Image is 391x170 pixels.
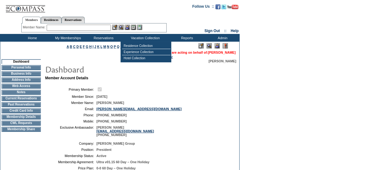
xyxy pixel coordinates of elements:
[89,45,92,48] a: H
[14,34,49,42] td: Home
[2,77,41,82] td: Address Info
[112,25,117,30] img: b_edit.gif
[96,107,181,111] a: [PERSON_NAME][EMAIL_ADDRESS][DOMAIN_NAME]
[48,86,94,92] td: Primary Member:
[48,166,94,170] td: Price Plan:
[2,108,41,113] td: Credit Card Info
[168,34,204,42] td: Reports
[80,45,82,48] a: E
[45,76,88,80] b: Member Account Details
[48,160,94,164] td: Membership Agreement:
[48,142,94,145] td: Company:
[110,45,113,48] a: O
[2,59,41,64] td: Dashboard
[48,148,94,151] td: Position:
[137,25,142,30] img: b_calculator.gif
[96,129,154,133] a: [EMAIL_ADDRESS][DOMAIN_NAME]
[73,45,75,48] a: C
[96,113,127,117] span: [PHONE_NUMBER]
[62,17,85,23] a: Reservations
[49,34,85,42] td: My Memberships
[192,4,214,11] td: Follow Us ::
[96,101,124,105] span: [PERSON_NAME]
[67,45,69,48] a: A
[96,166,136,170] span: 0-0 60 Day – One Holiday
[86,45,88,48] a: G
[231,29,239,33] a: Help
[227,6,238,10] a: Subscribe to our YouTube Channel
[96,148,112,151] span: President
[131,25,136,30] img: Reservations
[107,45,109,48] a: N
[96,126,154,137] span: [PERSON_NAME] [PHONE_NUMBER]
[85,34,121,42] td: Reservations
[45,63,168,75] img: pgTtlDashboard.gif
[96,154,106,158] span: Active
[48,95,94,98] td: Member Since:
[96,142,135,145] span: [PERSON_NAME] Group
[2,71,41,76] td: Business Info
[204,29,220,33] a: Sign Out
[22,17,41,23] a: Members
[2,127,41,132] td: Membership Share
[215,4,220,9] img: Become our fan on Facebook
[83,45,85,48] a: F
[94,45,96,48] a: J
[48,113,94,117] td: Phone:
[96,160,149,164] span: Ultra v01.15 60 Day – One Holiday
[76,45,79,48] a: D
[96,95,107,98] span: [DATE]
[2,84,41,89] td: Web Access
[224,29,227,33] span: ::
[121,34,168,42] td: Vacation Collection
[122,43,171,49] td: Residence Collection
[41,17,62,23] a: Residences
[103,45,106,48] a: M
[48,119,94,123] td: Mobile:
[23,25,47,30] div: Member Name:
[97,45,100,48] a: K
[2,121,41,126] td: CWL Requests
[215,6,220,10] a: Become our fan on Facebook
[2,114,41,119] td: Membership Details
[70,45,72,48] a: B
[118,25,124,30] img: View
[208,51,236,54] a: [PERSON_NAME]
[48,154,94,158] td: Membership Status:
[2,65,41,70] td: Personal Info
[165,51,236,54] span: You are acting on behalf of:
[125,25,130,30] img: Impersonate
[114,45,116,48] a: P
[204,34,240,42] td: Admin
[223,43,228,48] img: Log Concern/Member Elevation
[100,45,102,48] a: L
[2,102,41,107] td: Past Reservations
[96,119,127,123] span: [PHONE_NUMBER]
[215,43,220,48] img: Impersonate
[227,5,238,9] img: Subscribe to our YouTube Channel
[221,4,226,9] img: Follow us on Twitter
[122,55,171,61] td: Hotel Collection
[198,43,204,48] img: Edit Mode
[209,59,236,63] span: [PERSON_NAME]
[48,101,94,105] td: Member Name:
[117,45,119,48] a: Q
[2,90,41,95] td: Notes
[221,6,226,10] a: Follow us on Twitter
[122,49,171,55] td: Experience Collection
[92,45,93,48] a: I
[48,126,94,137] td: Exclusive Ambassador:
[206,43,212,48] img: View Mode
[2,96,41,101] td: Current Reservations
[48,107,94,111] td: Email:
